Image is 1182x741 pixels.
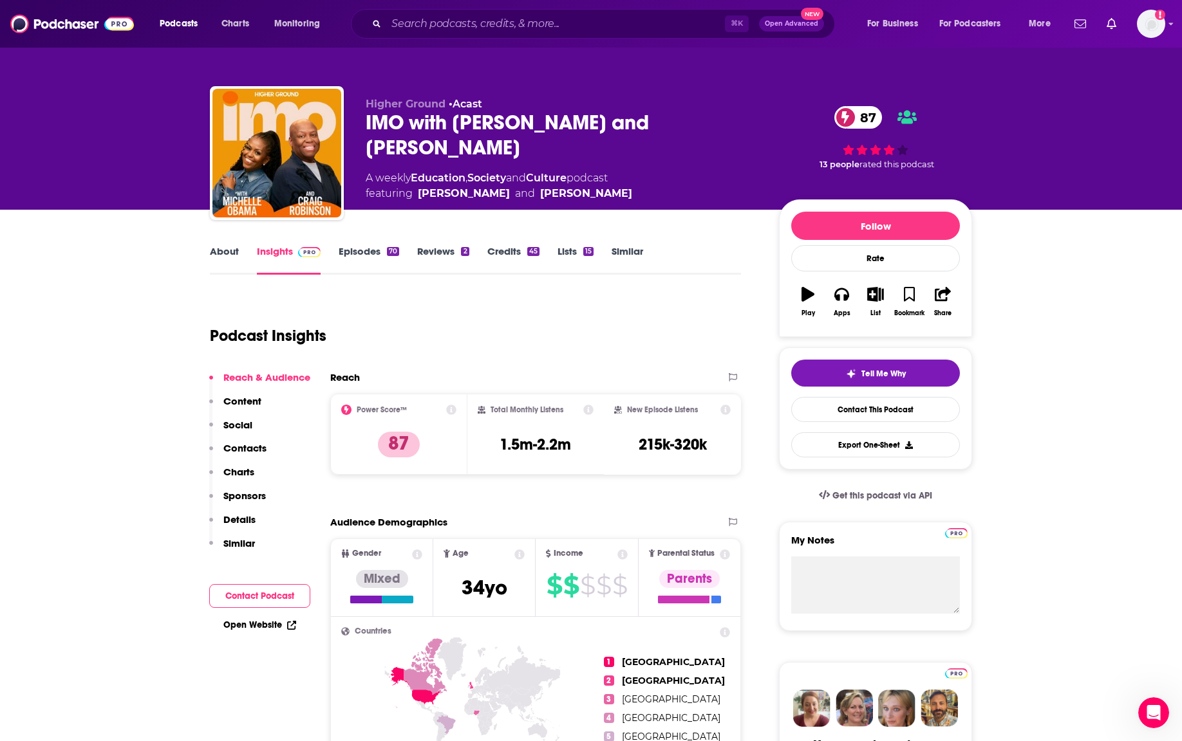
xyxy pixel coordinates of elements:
div: Play [802,309,815,317]
button: Contacts [209,442,267,466]
p: Contacts [223,442,267,454]
span: featuring [366,186,632,201]
button: open menu [1020,14,1067,34]
span: Higher Ground [366,98,446,110]
input: Search podcasts, credits, & more... [386,14,725,34]
span: New [801,8,824,20]
span: and [515,186,535,201]
iframe: Intercom live chat [1138,697,1169,728]
button: open menu [931,14,1020,34]
div: 70 [387,247,399,256]
span: Charts [221,15,249,33]
p: Sponsors [223,489,266,502]
button: Contact Podcast [209,584,310,608]
a: Charts [213,14,257,34]
a: Get this podcast via API [809,480,943,511]
button: open menu [858,14,934,34]
span: Countries [355,627,391,636]
button: Reach & Audience [209,371,310,395]
p: Content [223,395,261,407]
button: Export One-Sheet [791,432,960,457]
a: Podchaser - Follow, Share and Rate Podcasts [10,12,134,36]
a: Acast [453,98,482,110]
button: open menu [265,14,337,34]
span: 34 yo [462,575,507,600]
div: 2 [461,247,469,256]
h2: Total Monthly Listens [491,405,563,414]
span: 4 [604,713,614,723]
span: 2 [604,675,614,686]
a: Pro website [945,526,968,538]
div: Rate [791,245,960,271]
a: Show notifications dropdown [1069,13,1091,35]
button: Show profile menu [1137,10,1165,38]
span: More [1029,15,1051,33]
h3: 1.5m-2.2m [500,435,571,454]
img: Podchaser Pro [298,247,321,257]
img: Jon Profile [921,690,958,727]
span: ⌘ K [725,15,749,32]
span: • [449,98,482,110]
p: Similar [223,537,255,549]
h2: New Episode Listens [627,405,698,414]
button: Details [209,513,256,537]
img: Podchaser Pro [945,668,968,679]
span: Parental Status [657,549,715,558]
div: 45 [527,247,539,256]
button: Bookmark [892,279,926,325]
p: Charts [223,466,254,478]
div: Apps [834,309,850,317]
span: [GEOGRAPHIC_DATA] [622,656,725,668]
label: My Notes [791,534,960,556]
button: Content [209,395,261,419]
button: Social [209,419,252,443]
img: User Profile [1137,10,1165,38]
a: Society [467,172,506,184]
div: Bookmark [894,309,924,317]
div: Mixed [356,570,408,588]
img: tell me why sparkle [846,369,856,379]
h2: Audience Demographics [330,516,447,528]
button: Apps [825,279,858,325]
div: A weekly podcast [366,170,632,201]
a: Contact This Podcast [791,397,960,422]
button: Similar [209,537,255,561]
button: Play [791,279,825,325]
div: Search podcasts, credits, & more... [363,9,847,39]
img: Sydney Profile [793,690,830,727]
a: Similar [612,245,643,275]
span: $ [563,575,579,596]
span: $ [596,575,611,596]
span: 87 [847,106,883,129]
span: [GEOGRAPHIC_DATA] [622,712,720,724]
a: Show notifications dropdown [1102,13,1121,35]
a: Lists15 [558,245,594,275]
span: For Podcasters [939,15,1001,33]
div: Parents [659,570,720,588]
p: Details [223,513,256,526]
span: Podcasts [160,15,198,33]
h1: Podcast Insights [210,326,326,345]
a: Culture [526,172,567,184]
button: Share [926,279,960,325]
svg: Add a profile image [1155,10,1165,20]
img: IMO with Michelle Obama and Craig Robinson [212,89,341,217]
span: , [465,172,467,184]
span: $ [580,575,595,596]
a: About [210,245,239,275]
span: Logged in as Goodboy8 [1137,10,1165,38]
h2: Power Score™ [357,405,407,414]
h3: 215k-320k [639,435,707,454]
button: Charts [209,466,254,489]
span: $ [547,575,562,596]
span: Open Advanced [765,21,818,27]
div: List [870,309,881,317]
span: 13 people [820,160,859,169]
a: Episodes70 [339,245,399,275]
p: 87 [378,432,420,457]
span: Get this podcast via API [832,490,932,501]
div: 87 13 peoplerated this podcast [779,98,972,178]
p: Social [223,419,252,431]
span: Monitoring [274,15,320,33]
img: Barbara Profile [836,690,873,727]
